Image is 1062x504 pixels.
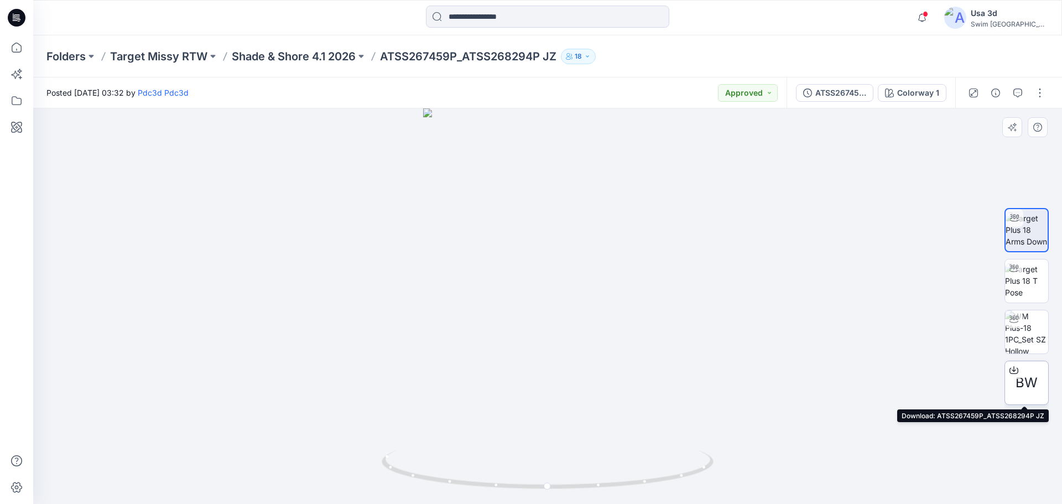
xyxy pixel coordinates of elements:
img: Target Plus 18 T Pose [1005,263,1048,298]
div: Colorway 1 [897,87,939,99]
button: Colorway 1 [878,84,946,102]
button: ATSS267459P_ATSS268294P JZ [796,84,873,102]
p: 18 [575,50,582,63]
button: Details [987,84,1004,102]
div: ATSS267459P_ATSS268294P JZ [815,87,866,99]
a: Shade & Shore 4.1 2026 [232,49,356,64]
span: Posted [DATE] 03:32 by [46,87,189,98]
div: Usa 3d [971,7,1048,20]
img: Target Plus 18 Arms Down [1006,212,1048,247]
button: 18 [561,49,596,64]
div: Swim [GEOGRAPHIC_DATA] [971,20,1048,28]
img: avatar [944,7,966,29]
a: Pdc3d Pdc3d [138,88,189,97]
img: WM Plus-18 1PC_Set SZ Hollow [1005,310,1048,354]
span: BW [1016,373,1038,393]
a: Folders [46,49,86,64]
a: Target Missy RTW [110,49,207,64]
p: ATSS267459P_ATSS268294P JZ [380,49,556,64]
